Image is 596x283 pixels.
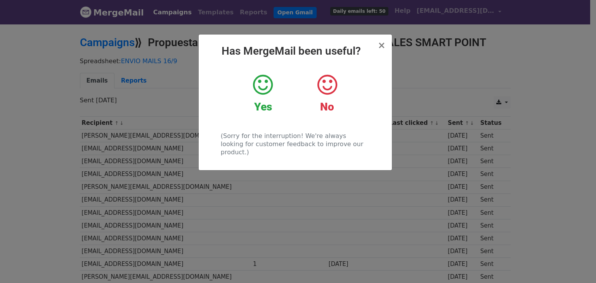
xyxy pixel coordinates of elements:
p: (Sorry for the interruption! We're always looking for customer feedback to improve our product.) [221,132,369,156]
div: Widget de chat [557,246,596,283]
strong: Yes [254,100,272,113]
iframe: Chat Widget [557,246,596,283]
strong: No [320,100,334,113]
button: Close [378,41,385,50]
span: × [378,40,385,51]
a: No [301,73,353,114]
h2: Has MergeMail been useful? [205,45,386,58]
a: Yes [237,73,289,114]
